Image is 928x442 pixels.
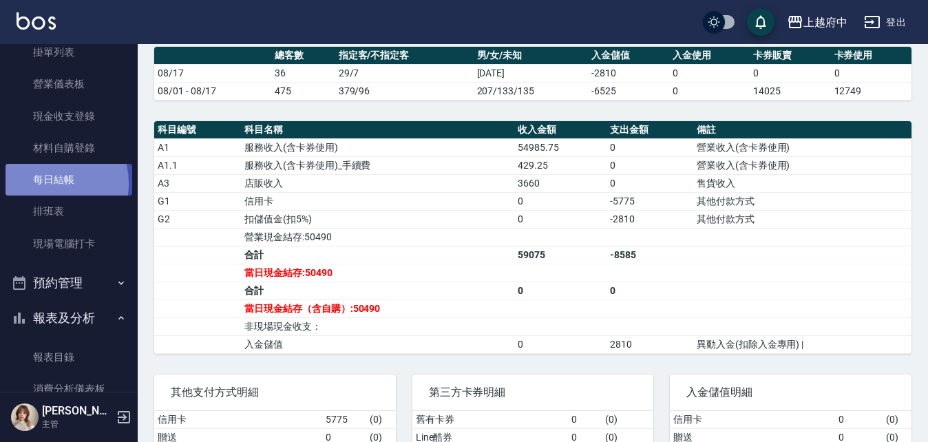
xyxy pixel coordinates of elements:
[750,64,830,82] td: 0
[514,210,606,228] td: 0
[6,36,132,68] a: 掛單列表
[154,138,241,156] td: A1
[781,8,853,36] button: 上越府中
[42,404,112,418] h5: [PERSON_NAME]
[474,47,589,65] th: 男/女/未知
[835,411,883,429] td: 0
[6,300,132,336] button: 報表及分析
[6,373,132,405] a: 消費分析儀表板
[6,341,132,373] a: 報表目錄
[335,82,474,100] td: 379/96
[669,64,750,82] td: 0
[11,403,39,431] img: Person
[17,12,56,30] img: Logo
[241,317,514,335] td: 非現場現金收支：
[42,418,112,430] p: 主管
[474,64,589,82] td: [DATE]
[154,411,322,429] td: 信用卡
[6,228,132,260] a: 現場電腦打卡
[693,335,911,353] td: 異動入金(扣除入金專用) |
[171,386,379,399] span: 其他支付方式明細
[241,299,514,317] td: 當日現金結存（含自購）:50490
[607,121,693,139] th: 支出金額
[670,411,835,429] td: 信用卡
[686,386,895,399] span: 入金儲值明細
[669,47,750,65] th: 入金使用
[693,156,911,174] td: 營業收入(含卡券使用)
[607,156,693,174] td: 0
[154,82,271,100] td: 08/01 - 08/17
[514,174,606,192] td: 3660
[831,47,912,65] th: 卡券使用
[514,246,606,264] td: 59075
[750,47,830,65] th: 卡券販賣
[6,164,132,196] a: 每日結帳
[154,64,271,82] td: 08/17
[154,47,911,101] table: a dense table
[607,335,693,353] td: 2810
[568,411,602,429] td: 0
[241,156,514,174] td: 服務收入(含卡券使用)_手續費
[412,411,569,429] td: 舊有卡券
[6,265,132,301] button: 預約管理
[669,82,750,100] td: 0
[241,121,514,139] th: 科目名稱
[241,174,514,192] td: 店販收入
[241,228,514,246] td: 營業現金結存:50490
[335,47,474,65] th: 指定客/不指定客
[241,138,514,156] td: 服務收入(含卡券使用)
[602,411,653,429] td: ( 0 )
[607,246,693,264] td: -8585
[831,64,912,82] td: 0
[607,210,693,228] td: -2810
[588,64,668,82] td: -2810
[858,10,911,35] button: 登出
[474,82,589,100] td: 207/133/135
[693,210,911,228] td: 其他付款方式
[366,411,396,429] td: ( 0 )
[154,174,241,192] td: A3
[514,192,606,210] td: 0
[607,282,693,299] td: 0
[514,156,606,174] td: 429.25
[514,335,606,353] td: 0
[607,192,693,210] td: -5775
[6,101,132,132] a: 現金收支登錄
[271,82,335,100] td: 475
[514,282,606,299] td: 0
[241,264,514,282] td: 當日現金結存:50490
[747,8,774,36] button: save
[588,82,668,100] td: -6525
[514,138,606,156] td: 54985.75
[883,411,911,429] td: ( 0 )
[588,47,668,65] th: 入金儲值
[6,196,132,227] a: 排班表
[693,174,911,192] td: 售貨收入
[241,282,514,299] td: 合計
[154,156,241,174] td: A1.1
[271,47,335,65] th: 總客數
[322,411,366,429] td: 5775
[831,82,912,100] td: 12749
[271,64,335,82] td: 36
[241,192,514,210] td: 信用卡
[154,121,241,139] th: 科目編號
[693,192,911,210] td: 其他付款方式
[429,386,637,399] span: 第三方卡券明細
[607,138,693,156] td: 0
[693,138,911,156] td: 營業收入(含卡券使用)
[693,121,911,139] th: 備註
[750,82,830,100] td: 14025
[241,210,514,228] td: 扣儲值金(扣5%)
[6,68,132,100] a: 營業儀表板
[514,121,606,139] th: 收入金額
[241,246,514,264] td: 合計
[803,14,847,31] div: 上越府中
[154,121,911,354] table: a dense table
[6,132,132,164] a: 材料自購登錄
[335,64,474,82] td: 29/7
[154,192,241,210] td: G1
[241,335,514,353] td: 入金儲值
[154,210,241,228] td: G2
[607,174,693,192] td: 0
